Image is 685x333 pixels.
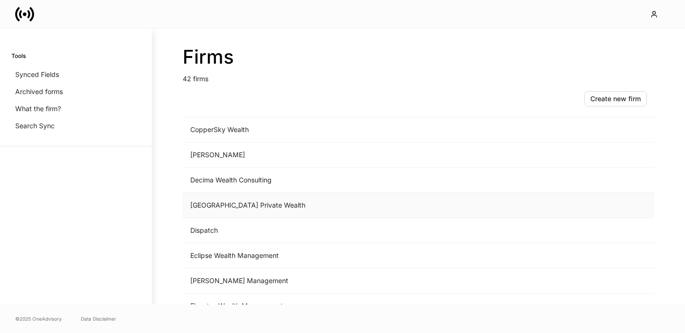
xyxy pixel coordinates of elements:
[15,104,61,114] p: What the firm?
[183,117,497,143] td: CopperSky Wealth
[15,70,59,79] p: Synced Fields
[11,51,26,60] h6: Tools
[11,66,140,83] a: Synced Fields
[81,315,116,323] a: Data Disclaimer
[183,143,497,168] td: [PERSON_NAME]
[183,218,497,243] td: Dispatch
[11,83,140,100] a: Archived forms
[183,168,497,193] td: Decima Wealth Consulting
[11,117,140,134] a: Search Sync
[183,46,655,68] h2: Firms
[183,193,497,218] td: [GEOGRAPHIC_DATA] Private Wealth
[590,95,641,102] div: Create new firm
[15,121,55,131] p: Search Sync
[183,243,497,268] td: Eclipse Wealth Management
[11,100,140,117] a: What the firm?
[183,268,497,294] td: [PERSON_NAME] Management
[183,68,655,84] p: 42 firms
[15,87,63,96] p: Archived forms
[183,294,497,319] td: Elevatus Wealth Management
[15,315,62,323] span: © 2025 OneAdvisory
[584,91,647,106] button: Create new firm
